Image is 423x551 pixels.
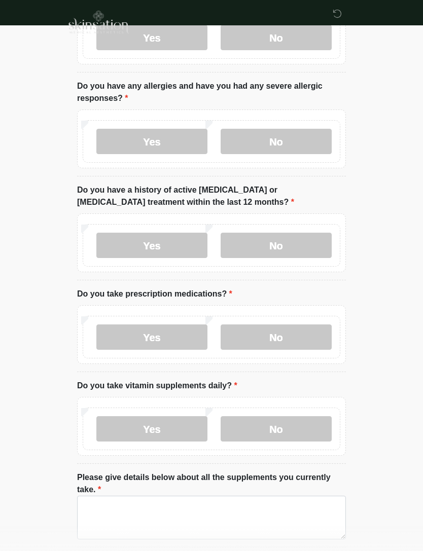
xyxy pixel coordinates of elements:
[77,184,346,208] label: Do you have a history of active [MEDICAL_DATA] or [MEDICAL_DATA] treatment within the last 12 mon...
[221,129,332,154] label: No
[96,129,207,154] label: Yes
[77,380,237,392] label: Do you take vitamin supplements daily?
[96,233,207,258] label: Yes
[77,471,346,496] label: Please give details below about all the supplements you currently take.
[221,416,332,442] label: No
[221,233,332,258] label: No
[77,80,346,104] label: Do you have any allergies and have you had any severe allergic responses?
[221,324,332,350] label: No
[96,324,207,350] label: Yes
[96,416,207,442] label: Yes
[77,288,232,300] label: Do you take prescription medications?
[67,8,129,35] img: Skinsation Medical Aesthetics Logo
